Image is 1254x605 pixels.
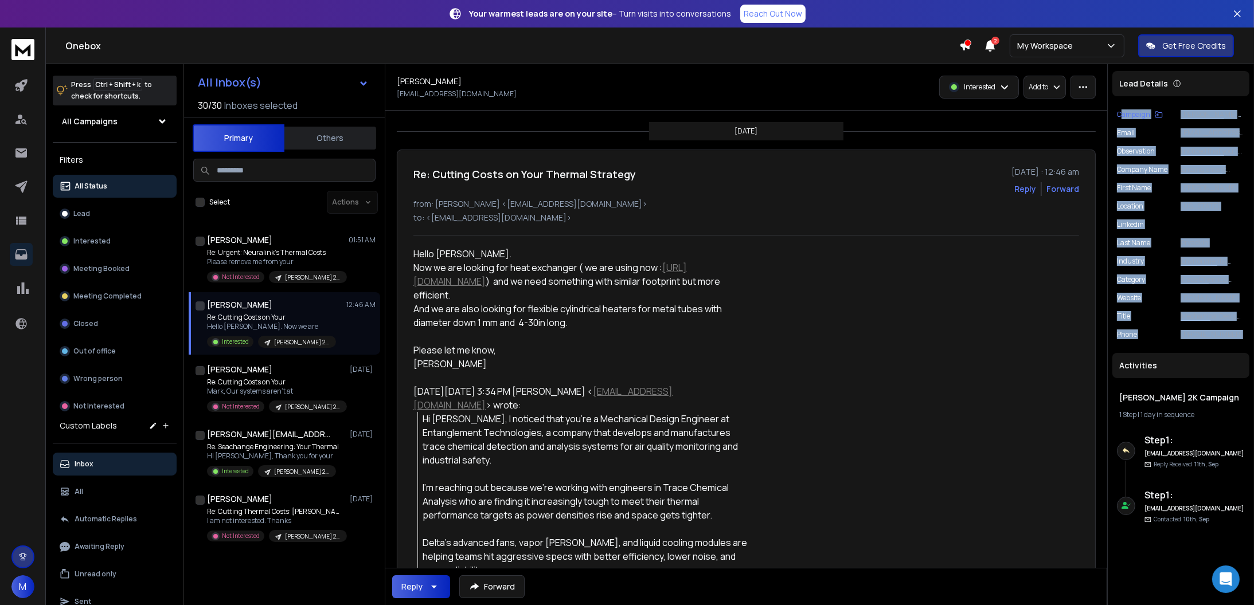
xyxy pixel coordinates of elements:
[1117,275,1145,284] p: category
[207,378,345,387] p: Re: Cutting Costs on Your
[73,209,90,218] p: Lead
[413,198,1079,210] p: from: [PERSON_NAME] <[EMAIL_ADDRESS][DOMAIN_NAME]>
[1181,128,1245,137] p: [EMAIL_ADDRESS][DOMAIN_NAME]
[1119,410,1136,419] span: 1 Step
[1119,392,1243,403] h1: [PERSON_NAME] 2K Campaign
[1014,183,1036,195] button: Reply
[423,467,748,522] div: I'm reaching out because we're working with engineers in Trace Chemical Analysis who are finding ...
[1117,110,1163,119] button: Campaign
[1154,515,1209,524] p: Contacted
[1194,460,1218,468] span: 11th, Sep
[1162,40,1226,52] p: Get Free Credits
[11,575,34,598] button: M
[1181,165,1245,174] p: Entanglement Technologies
[53,453,177,476] button: Inbox
[1181,238,1245,247] p: Pryadkin
[1117,202,1143,211] p: location
[53,563,177,586] button: Unread only
[53,340,177,363] button: Out of office
[1117,293,1141,302] p: website
[53,535,177,558] button: Awaiting Reply
[1181,110,1245,119] p: [PERSON_NAME] 2K Campaign
[1144,488,1245,502] h6: Step 1 :
[346,300,376,309] p: 12:46 AM
[75,487,83,496] p: All
[198,77,261,88] h1: All Inbox(s)
[469,8,612,19] strong: Your warmest leads are on your site
[193,124,284,152] button: Primary
[53,202,177,225] button: Lead
[207,507,345,516] p: Re: Cutting Thermal Costs: [PERSON_NAME]
[1117,312,1130,321] p: title
[285,273,340,282] p: [PERSON_NAME] 2K Campaign
[53,508,177,531] button: Automatic Replies
[1117,238,1150,247] p: Last Name
[75,514,137,524] p: Automatic Replies
[1181,312,1245,321] p: Mechanical Design Engineer
[207,248,345,257] p: Re: Urgent: Neuralink's Thermal Costs
[392,575,450,598] button: Reply
[65,39,959,53] h1: Onebox
[73,347,116,356] p: Out of office
[459,575,525,598] button: Forward
[1117,183,1151,192] p: First Name
[1119,78,1168,89] p: Lead Details
[413,357,748,371] div: [PERSON_NAME]
[413,302,748,329] div: And we are also looking for flexible cylindrical heaters for metal tubes with diameter down 1 mm ...
[401,581,423,592] div: Reply
[1046,183,1079,195] div: Forward
[75,542,124,551] p: Awaiting Reply
[285,532,340,541] p: [PERSON_NAME] 2K Campaign
[207,313,336,322] p: Re: Cutting Costs on Your
[1112,353,1249,378] div: Activities
[209,198,230,207] label: Select
[222,402,260,411] p: Not Interested
[198,99,222,112] span: 30 / 30
[1117,128,1135,137] p: Email
[1181,202,1245,211] p: [US_STATE]
[350,494,376,504] p: [DATE]
[350,430,376,439] p: [DATE]
[740,5,806,23] a: Reach Out Now
[1117,220,1144,229] p: linkedin
[1119,410,1243,419] div: |
[73,374,123,383] p: Wrong person
[222,467,249,476] p: Interested
[73,264,130,273] p: Meeting Booked
[397,89,517,99] p: [EMAIL_ADDRESS][DOMAIN_NAME]
[75,569,116,579] p: Unread only
[207,257,345,266] p: Please remove me from your
[284,125,376,151] button: Others
[964,82,995,92] p: Interested
[1181,275,1245,284] p: Trace Chemical Analysis
[222,273,260,281] p: Not Interested
[73,319,98,328] p: Closed
[1181,257,1245,266] p: Environmental Technology
[60,420,117,431] h3: Custom Labels
[1181,293,1245,302] p: [DOMAIN_NAME]
[224,99,298,112] h3: Inboxes selected
[1144,449,1245,458] h6: [EMAIL_ADDRESS][DOMAIN_NAME]
[53,230,177,253] button: Interested
[53,367,177,390] button: Wrong person
[207,429,333,440] h1: [PERSON_NAME][EMAIL_ADDRESS][DOMAIN_NAME]
[1212,565,1240,593] div: Open Intercom Messenger
[1181,330,1245,339] p: [PHONE_NUMBER]
[75,182,107,191] p: All Status
[1117,110,1150,119] p: Campaign
[1181,147,1245,156] p: I noticed that you're a Mechanical Design Engineer at Entanglement Technologies, a company that d...
[350,365,376,374] p: [DATE]
[53,285,177,308] button: Meeting Completed
[75,459,93,469] p: Inbox
[53,110,177,133] button: All Campaigns
[1011,166,1079,178] p: [DATE] : 12:46 am
[53,152,177,168] h3: Filters
[413,247,748,371] div: Hello [PERSON_NAME].
[413,343,748,357] div: Please let me know,
[274,467,329,476] p: [PERSON_NAME] 2K Campaign
[349,235,376,245] p: 01:51 AM
[397,76,462,87] h1: [PERSON_NAME]
[285,403,340,411] p: [PERSON_NAME] 2K Campaign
